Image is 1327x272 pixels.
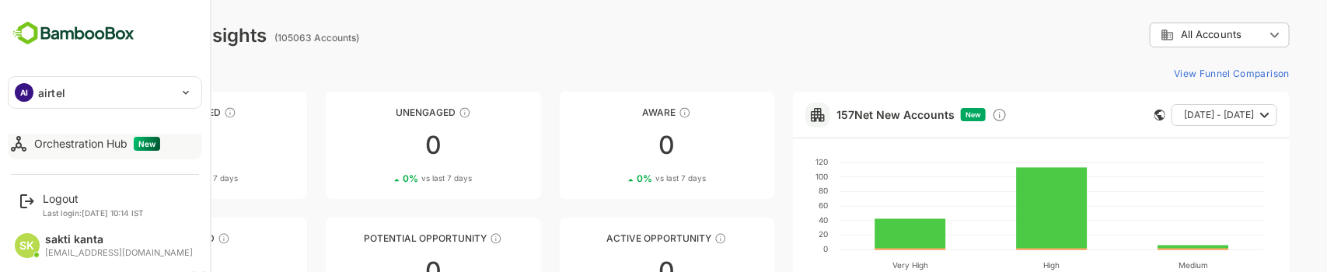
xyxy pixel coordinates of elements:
[15,83,33,102] div: AI
[169,106,182,119] div: These accounts have not been engaged with for a defined time period
[769,244,774,253] text: 0
[37,232,253,244] div: Engaged
[8,128,202,159] button: Orchestration HubNew
[367,173,417,184] span: vs last 7 days
[1117,104,1223,126] button: [DATE] - [DATE]
[37,133,253,158] div: 0
[1113,61,1235,85] button: View Funnel Comparison
[404,106,417,119] div: These accounts have not shown enough engagement and need nurturing
[761,157,774,166] text: 120
[505,133,721,158] div: 0
[764,229,774,239] text: 20
[43,208,144,218] p: Last login: [DATE] 10:14 IST
[38,85,65,101] p: airtel
[163,232,176,245] div: These accounts are warm, further nurturing would qualify them to MQAs
[8,19,139,48] img: BambooboxFullLogoMark.5f36c76dfaba33ec1ec1367b70bb1252.svg
[505,106,721,118] div: Aware
[15,233,40,258] div: SK
[938,107,953,123] div: Discover new ICP-fit accounts showing engagement — via intent surges, anonymous website visits, L...
[348,173,417,184] div: 0 %
[1095,20,1235,51] div: All Accounts
[435,232,448,245] div: These accounts are MQAs and can be passed on to Inside Sales
[271,232,487,244] div: Potential Opportunity
[582,173,651,184] div: 0 %
[9,77,201,108] div: AIairtel
[134,137,160,151] span: New
[782,108,900,121] a: 157Net New Accounts
[45,248,193,258] div: [EMAIL_ADDRESS][DOMAIN_NAME]
[43,192,144,205] div: Logout
[624,106,637,119] div: These accounts have just entered the buying cycle and need further nurturing
[764,201,774,210] text: 60
[271,92,487,199] a: UnengagedThese accounts have not shown enough engagement and need nurturing00%vs last 7 days
[1106,28,1210,42] div: All Accounts
[37,106,253,118] div: Unreached
[1126,29,1187,40] span: All Accounts
[601,173,651,184] span: vs last 7 days
[764,186,774,195] text: 80
[37,24,212,47] div: Dashboard Insights
[271,106,487,118] div: Unengaged
[505,92,721,199] a: AwareThese accounts have just entered the buying cycle and need further nurturing00%vs last 7 days
[271,133,487,158] div: 0
[34,137,160,151] div: Orchestration Hub
[505,232,721,244] div: Active Opportunity
[1100,110,1111,120] div: This card does not support filter and segments
[114,173,183,184] div: 0 %
[133,173,183,184] span: vs last 7 days
[764,215,774,225] text: 40
[838,260,874,270] text: Very High
[220,32,309,44] ag: (105063 Accounts)
[911,110,927,119] span: New
[37,92,253,199] a: UnreachedThese accounts have not been engaged with for a defined time period00%vs last 7 days
[45,233,193,246] div: sakti kanta
[990,260,1006,270] text: High
[761,172,774,181] text: 100
[1130,105,1200,125] span: [DATE] - [DATE]
[660,232,672,245] div: These accounts have open opportunities which might be at any of the Sales Stages
[1124,260,1154,270] text: Medium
